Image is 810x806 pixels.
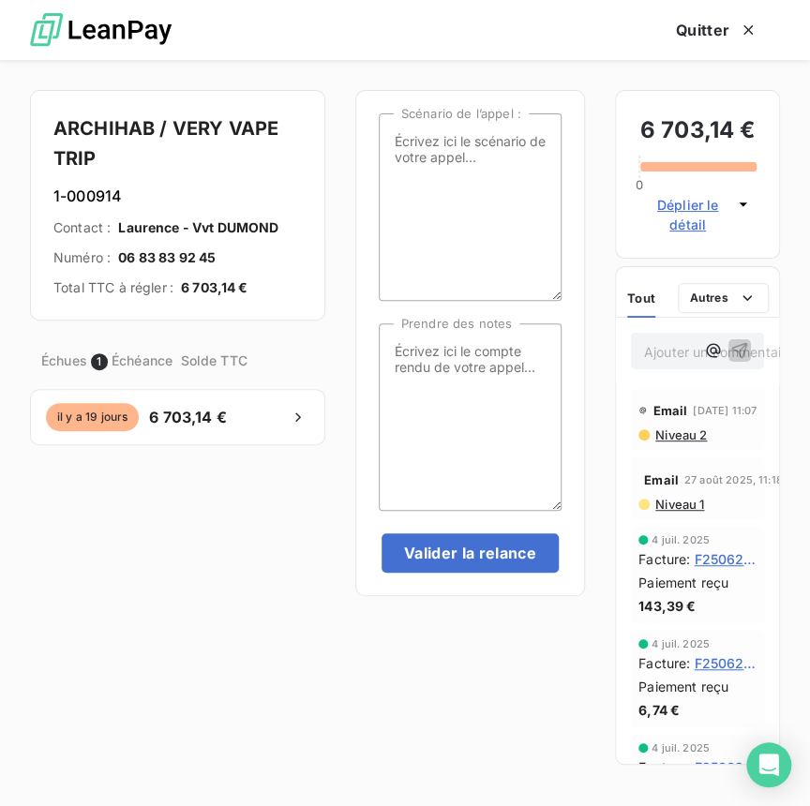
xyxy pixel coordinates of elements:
span: Solde TTC [176,351,251,370]
span: 27 août 2025, 11:18 [684,474,783,485]
span: Contact : [53,218,111,237]
span: F2506223296 [694,757,757,777]
span: Laurence - Vvt DUMOND [118,218,278,237]
span: 4 juil. 2025 [652,742,710,754]
h4: ARCHIHAB / VERY VAPE TRIP [53,113,302,173]
span: Email [644,472,679,487]
span: 0 [636,177,643,192]
span: Tout [627,291,655,306]
span: Facture : [638,757,690,777]
button: Quitter [653,10,780,50]
span: il y a 19 jours [46,403,139,431]
span: Facture : [638,549,690,569]
span: Email [652,403,687,418]
span: 6 703,14 € [142,406,233,428]
button: Autres [678,283,769,313]
button: Déplier le détail [638,194,757,235]
span: Échéance [112,351,172,370]
span: Total TTC à régler : [53,278,173,297]
button: Valider la relance [382,533,559,573]
span: Déplier le détail [644,195,731,234]
span: 06 83 83 92 45 [118,248,216,267]
h3: 6 703,14 € [638,113,757,151]
span: 4 juil. 2025 [652,534,710,545]
span: [DATE] 11:07 [693,405,757,416]
span: F2506223296 [694,549,757,569]
span: 6,74 € [638,700,680,720]
span: Niveau 1 [653,497,704,512]
span: F2506223296 [694,653,757,673]
div: Open Intercom Messenger [746,742,791,787]
img: logo LeanPay [30,5,172,56]
span: Niveau 2 [653,427,707,442]
span: 143,39 € [638,596,696,616]
span: 6 703,14 € [181,278,248,297]
span: Numéro : [53,248,111,267]
span: 1 [91,353,108,370]
span: 4 juil. 2025 [652,638,710,649]
span: Paiement reçu [638,677,728,696]
h6: 1-000914 [53,185,302,207]
span: Échues [41,351,87,370]
span: Facture : [638,653,690,673]
span: Paiement reçu [638,573,728,592]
